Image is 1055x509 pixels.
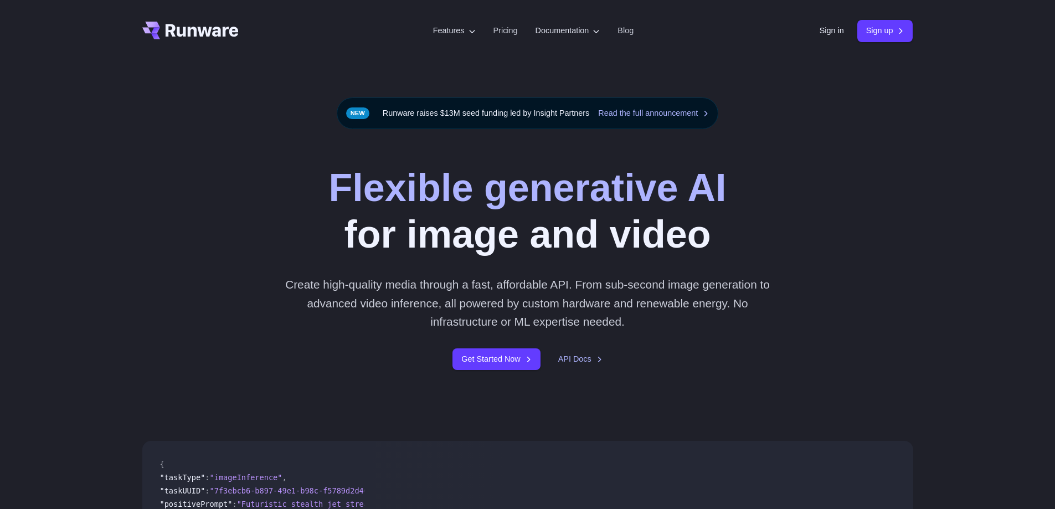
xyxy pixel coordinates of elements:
label: Documentation [536,24,600,37]
a: Sign in [820,24,844,37]
span: "7f3ebcb6-b897-49e1-b98c-f5789d2d40d7" [210,486,382,495]
a: API Docs [558,353,603,366]
a: Blog [617,24,634,37]
div: Runware raises $13M seed funding led by Insight Partners [337,97,719,129]
span: { [160,460,164,469]
span: : [232,500,236,508]
a: Read the full announcement [598,107,709,120]
a: Get Started Now [452,348,540,370]
h1: for image and video [328,164,726,258]
span: "taskUUID" [160,486,205,495]
label: Features [433,24,476,37]
span: "Futuristic stealth jet streaking through a neon-lit cityscape with glowing purple exhaust" [237,500,650,508]
span: , [282,473,286,482]
a: Pricing [493,24,518,37]
a: Go to / [142,22,239,39]
span: "taskType" [160,473,205,482]
span: : [205,486,209,495]
span: "imageInference" [210,473,282,482]
span: : [205,473,209,482]
a: Sign up [857,20,913,42]
strong: Flexible generative AI [328,166,726,209]
p: Create high-quality media through a fast, affordable API. From sub-second image generation to adv... [281,275,774,331]
span: "positivePrompt" [160,500,233,508]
